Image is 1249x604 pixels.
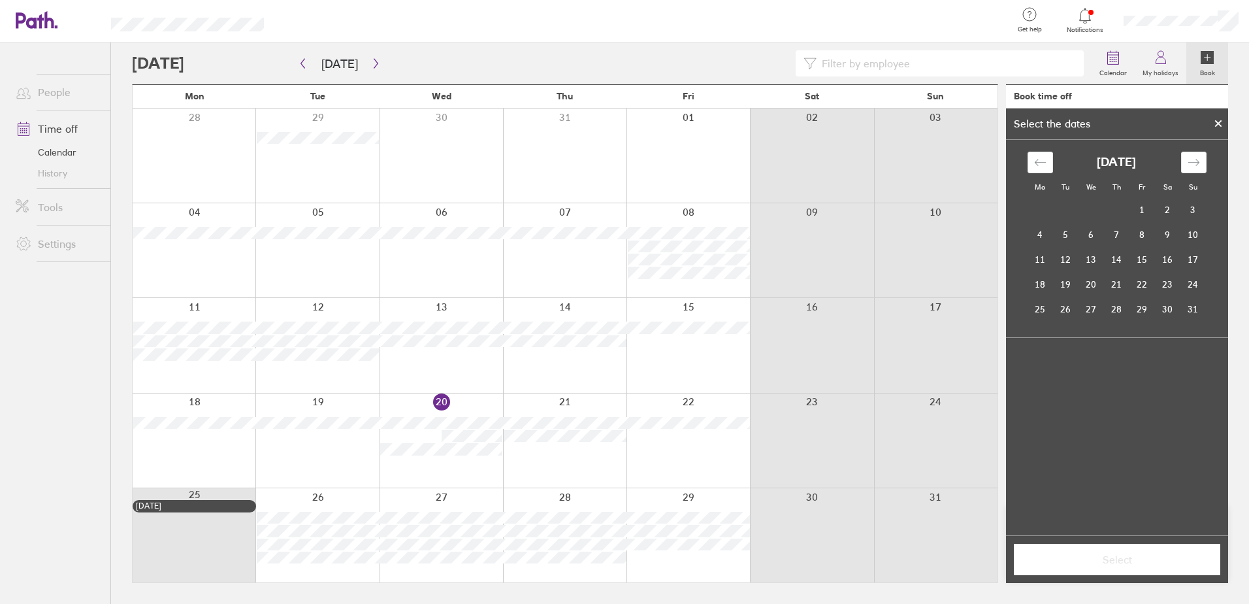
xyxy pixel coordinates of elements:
a: Time off [5,116,110,142]
span: Fri [683,91,694,101]
td: Sunday, August 3, 2025 [1180,197,1206,222]
td: Thursday, August 14, 2025 [1104,247,1129,272]
label: My holidays [1135,65,1186,77]
label: Book [1192,65,1223,77]
td: Sunday, August 24, 2025 [1180,272,1206,297]
a: Book [1186,42,1228,84]
td: Thursday, August 28, 2025 [1104,297,1129,322]
a: History [5,163,110,184]
span: Sat [805,91,819,101]
span: Thu [557,91,573,101]
td: Monday, August 18, 2025 [1028,272,1053,297]
div: Calendar [1013,140,1221,337]
span: Mon [185,91,204,101]
td: Sunday, August 31, 2025 [1180,297,1206,322]
td: Saturday, August 23, 2025 [1155,272,1180,297]
strong: [DATE] [1097,156,1136,169]
input: Filter by employee [817,51,1076,76]
td: Monday, August 11, 2025 [1028,247,1053,272]
td: Saturday, August 9, 2025 [1155,222,1180,247]
td: Sunday, August 17, 2025 [1180,247,1206,272]
small: Sa [1163,182,1172,192]
small: Fr [1139,182,1145,192]
div: Move forward to switch to the next month. [1181,152,1207,173]
a: Tools [5,194,110,220]
div: Select the dates [1006,118,1098,129]
div: [DATE] [136,501,253,511]
td: Tuesday, August 19, 2025 [1053,272,1079,297]
button: [DATE] [311,53,368,75]
a: Settings [5,231,110,257]
td: Tuesday, August 26, 2025 [1053,297,1079,322]
td: Thursday, August 7, 2025 [1104,222,1129,247]
small: Mo [1035,182,1045,192]
td: Thursday, August 21, 2025 [1104,272,1129,297]
span: Get help [1009,25,1051,33]
td: Sunday, August 10, 2025 [1180,222,1206,247]
td: Wednesday, August 27, 2025 [1079,297,1104,322]
span: Wed [432,91,451,101]
td: Monday, August 25, 2025 [1028,297,1053,322]
td: Wednesday, August 6, 2025 [1079,222,1104,247]
td: Tuesday, August 5, 2025 [1053,222,1079,247]
span: Notifications [1064,26,1107,34]
span: Tue [310,91,325,101]
div: Book time off [1014,91,1072,101]
a: Notifications [1064,7,1107,34]
span: Select [1023,554,1211,565]
td: Friday, August 8, 2025 [1129,222,1155,247]
a: My holidays [1135,42,1186,84]
td: Saturday, August 30, 2025 [1155,297,1180,322]
a: Calendar [5,142,110,163]
td: Wednesday, August 20, 2025 [1079,272,1104,297]
td: Friday, August 15, 2025 [1129,247,1155,272]
a: People [5,79,110,105]
td: Friday, August 1, 2025 [1129,197,1155,222]
div: Move backward to switch to the previous month. [1028,152,1053,173]
a: Calendar [1092,42,1135,84]
label: Calendar [1092,65,1135,77]
td: Friday, August 29, 2025 [1129,297,1155,322]
td: Friday, August 22, 2025 [1129,272,1155,297]
td: Saturday, August 16, 2025 [1155,247,1180,272]
td: Saturday, August 2, 2025 [1155,197,1180,222]
small: Su [1189,182,1197,192]
small: Th [1112,182,1121,192]
small: Tu [1062,182,1069,192]
td: Monday, August 4, 2025 [1028,222,1053,247]
span: Sun [927,91,944,101]
td: Tuesday, August 12, 2025 [1053,247,1079,272]
td: Wednesday, August 13, 2025 [1079,247,1104,272]
small: We [1086,182,1096,192]
button: Select [1014,544,1220,575]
